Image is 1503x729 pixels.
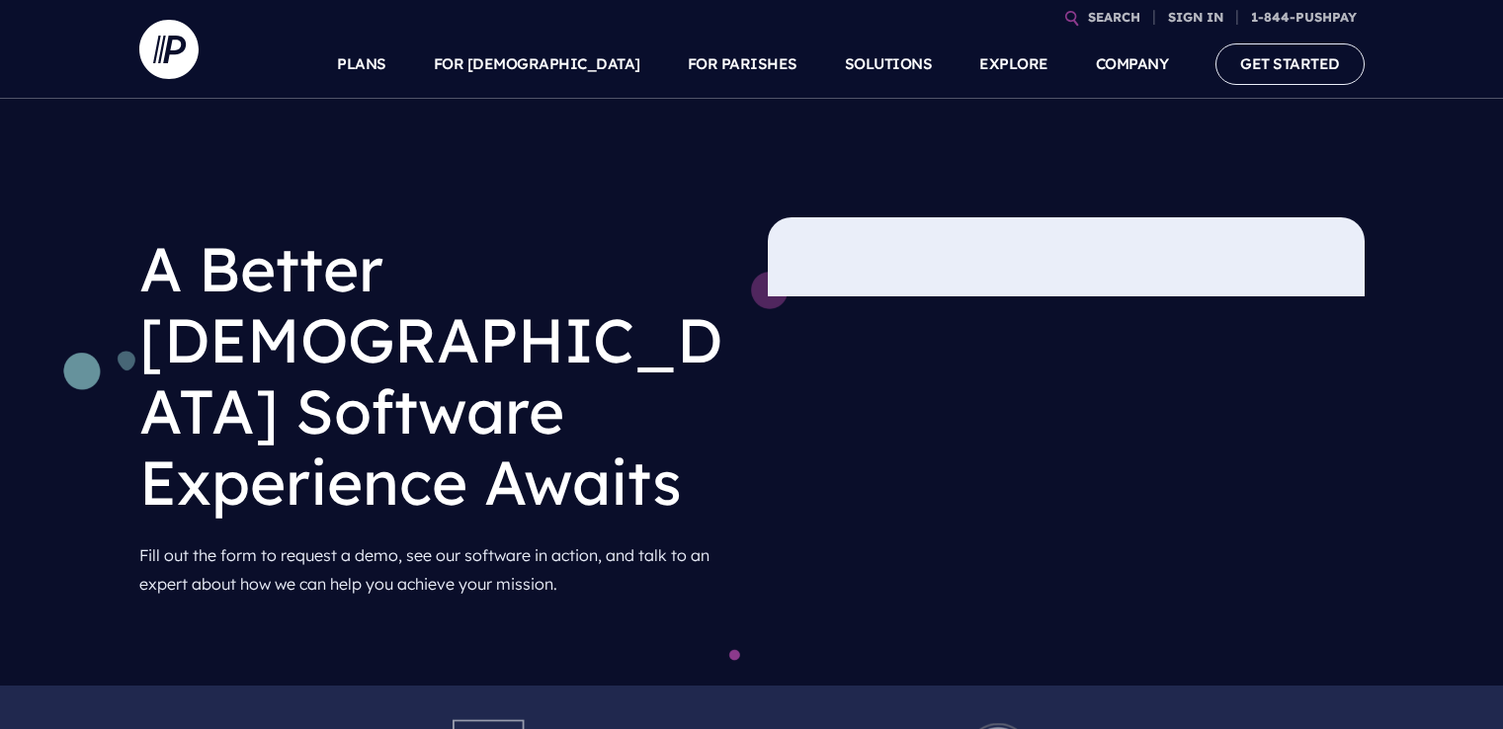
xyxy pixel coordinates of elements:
h1: A Better [DEMOGRAPHIC_DATA] Software Experience Awaits [139,217,736,533]
a: PLANS [337,30,386,99]
a: EXPLORE [979,30,1048,99]
a: FOR [DEMOGRAPHIC_DATA] [434,30,640,99]
p: Fill out the form to request a demo, see our software in action, and talk to an expert about how ... [139,533,736,607]
a: GET STARTED [1215,43,1365,84]
a: FOR PARISHES [688,30,797,99]
a: SOLUTIONS [845,30,933,99]
a: COMPANY [1096,30,1169,99]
